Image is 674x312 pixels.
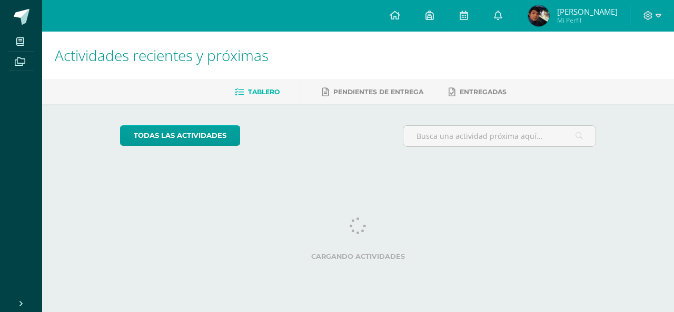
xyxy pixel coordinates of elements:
span: Pendientes de entrega [333,88,423,96]
span: Tablero [248,88,280,96]
input: Busca una actividad próxima aquí... [403,126,596,146]
span: Entregadas [460,88,507,96]
a: todas las Actividades [120,125,240,146]
a: Pendientes de entrega [322,84,423,100]
label: Cargando actividades [120,253,597,260]
span: Mi Perfil [557,16,618,25]
a: Tablero [235,84,280,100]
span: Actividades recientes y próximas [55,45,269,65]
span: [PERSON_NAME] [557,6,618,17]
img: 7d90ce9fecc05e4bf0bae787e936f821.png [528,5,549,26]
a: Entregadas [449,84,507,100]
